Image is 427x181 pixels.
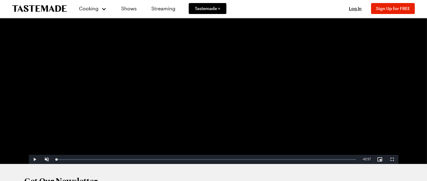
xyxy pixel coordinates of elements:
[371,3,415,14] button: Sign Up for FREE
[363,158,371,161] span: 43:57
[56,159,356,160] div: Progress Bar
[29,155,41,164] button: Play
[376,6,410,11] span: Sign Up for FREE
[79,1,107,16] button: Cooking
[41,155,53,164] button: Unmute
[12,5,67,12] a: To Tastemade Home Page
[189,3,226,14] a: Tastemade +
[349,6,362,11] span: Log In
[79,5,99,11] span: Cooking
[195,5,220,12] span: Tastemade +
[386,155,398,164] button: Fullscreen
[343,5,367,12] button: Log In
[374,155,386,164] button: Picture-in-Picture
[362,158,363,161] span: -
